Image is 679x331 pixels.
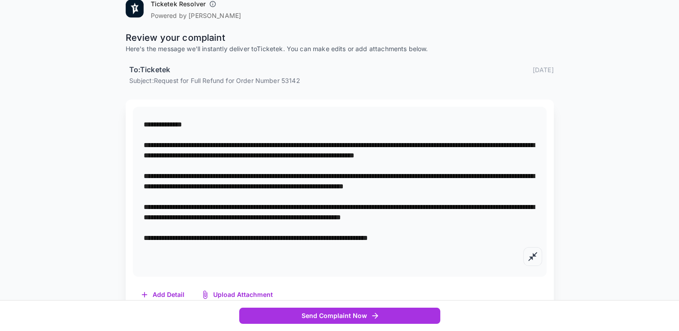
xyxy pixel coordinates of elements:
p: [DATE] [533,65,554,74]
button: Send Complaint Now [239,308,440,324]
p: Here's the message we'll instantly deliver to Ticketek . You can make edits or add attachments be... [126,44,554,53]
p: Review your complaint [126,31,554,44]
h6: To: Ticketek [129,64,171,76]
p: Powered by [PERSON_NAME] [151,11,241,20]
button: Upload Attachment [193,286,282,304]
p: Subject: Request for Full Refund for Order Number 53142 [129,76,554,85]
button: Add Detail [133,286,193,304]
